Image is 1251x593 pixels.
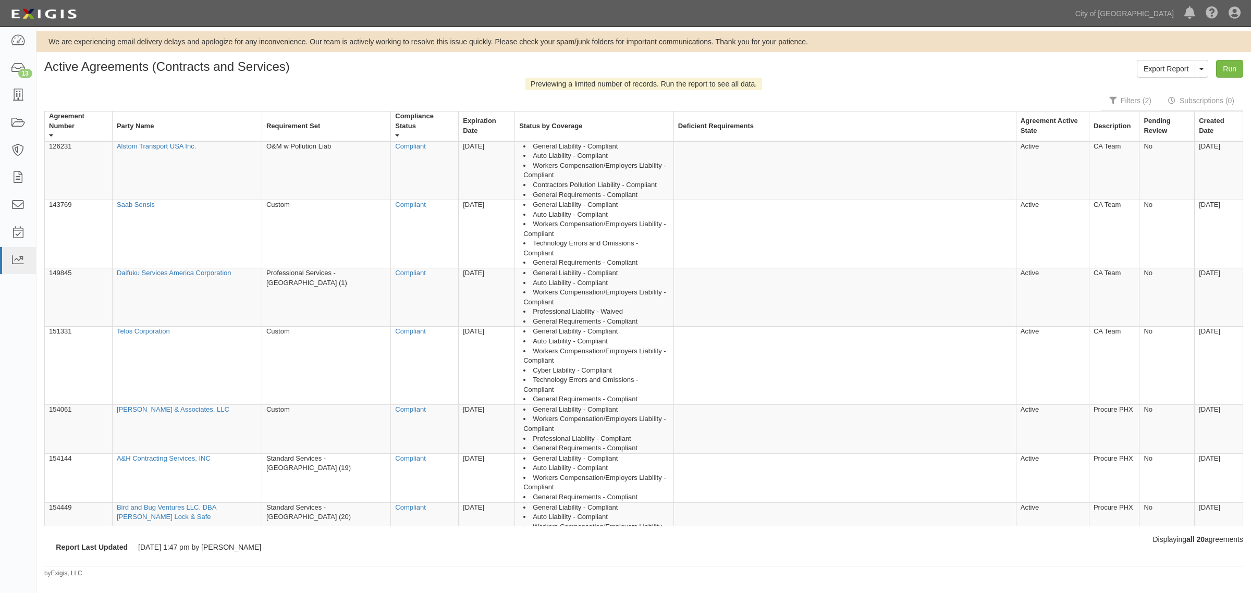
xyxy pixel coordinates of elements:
li: General Liability - Compliant [523,503,669,513]
td: [DATE] [1195,453,1243,502]
a: Telos Corporation [117,327,170,335]
li: Workers Compensation/Employers Liability - Compliant [523,522,669,541]
a: Compliant [395,454,426,462]
li: General Requirements - Compliant [523,443,669,453]
li: General Requirements - Compliant [523,492,669,502]
li: Auto Liability - Compliant [523,337,669,347]
div: 13 [18,69,32,78]
a: Compliant [395,142,426,150]
div: Description [1094,121,1131,131]
td: Custom [262,200,390,268]
div: Pending Review [1144,116,1186,135]
div: Deficient Requirements [678,121,754,131]
td: Active [1016,200,1089,268]
td: CA Team [1089,200,1139,268]
li: General Liability - Compliant [523,268,669,278]
td: Procure PHX [1089,404,1139,453]
li: General Requirements - Compliant [523,258,669,268]
li: Auto Liability - Compliant [523,210,669,220]
a: City of [GEOGRAPHIC_DATA] [1070,3,1179,24]
div: Agreement Number [49,112,104,131]
td: 126231 [45,141,113,200]
div: Requirement Set [266,121,320,131]
td: [DATE] [459,404,515,453]
li: Auto Liability - Compliant [523,512,669,522]
td: No [1139,268,1195,327]
td: Custom [262,327,390,405]
li: Workers Compensation/Employers Liability - Compliant [523,288,669,307]
a: Compliant [395,405,426,413]
td: CA Team [1089,141,1139,200]
td: 154449 [45,502,113,551]
td: [DATE] [1195,404,1243,453]
li: Technology Errors and Omissions - Compliant [523,239,669,258]
td: Active [1016,327,1089,405]
td: [DATE] [1195,141,1243,200]
a: Filters (2) [1101,90,1159,111]
a: Subscriptions (0) [1160,90,1242,111]
div: Displaying agreements [543,534,1251,545]
div: Expiration Date [463,116,506,135]
td: No [1139,141,1195,200]
li: Workers Compensation/Employers Liability - Compliant [523,347,669,366]
td: Standard Services - [GEOGRAPHIC_DATA] (20) [262,502,390,551]
a: Exigis, LLC [51,570,82,577]
a: [PERSON_NAME] & Associates, LLC [117,405,229,413]
td: Professional Services - [GEOGRAPHIC_DATA] (1) [262,268,390,327]
td: No [1139,327,1195,405]
td: O&M w Pollution Liab [262,141,390,200]
td: [DATE] [459,141,515,200]
small: by [44,569,82,578]
a: A&H Contracting Services, INC [117,454,211,462]
td: [DATE] [459,268,515,327]
li: Technology Errors and Omissions - Compliant [523,375,669,394]
li: Workers Compensation/Employers Liability - Compliant [523,473,669,492]
li: General Liability - Compliant [523,454,669,464]
a: Export Report [1137,60,1195,78]
td: Standard Services - [GEOGRAPHIC_DATA] (19) [262,453,390,502]
div: We are experiencing email delivery delays and apologize for any inconvenience. Our team is active... [36,36,1251,47]
li: General Liability - Compliant [523,142,669,152]
td: [DATE] [459,502,515,551]
td: No [1139,453,1195,502]
li: Cyber Liability - Compliant [523,366,669,376]
td: Active [1016,268,1089,327]
td: [DATE] [1195,200,1243,268]
td: [DATE] [459,453,515,502]
div: Status by Coverage [519,121,582,131]
li: Contractors Pollution Liability - Compliant [523,180,669,190]
div: Previewing a limited number of records. Run the report to see all data. [525,78,762,90]
li: General Requirements - Compliant [523,394,669,404]
li: General Requirements - Compliant [523,317,669,327]
td: CA Team [1089,327,1139,405]
a: Run [1216,60,1243,78]
a: Daifuku Services America Corporation [117,269,231,277]
li: Professional Liability - Compliant [523,434,669,444]
b: all 20 [1186,535,1205,543]
td: [DATE] [1195,327,1243,405]
td: Procure PHX [1089,502,1139,551]
td: No [1139,502,1195,551]
td: Active [1016,453,1089,502]
td: 151331 [45,327,113,405]
td: Procure PHX [1089,453,1139,502]
a: Compliant [395,201,426,208]
li: General Requirements - Compliant [523,190,669,200]
td: 154061 [45,404,113,453]
td: 149845 [45,268,113,327]
a: Compliant [395,327,426,335]
td: 154144 [45,453,113,502]
li: Workers Compensation/Employers Liability - Compliant [523,161,669,180]
td: [DATE] [459,200,515,268]
li: Professional Liability - Waived [523,307,669,317]
a: Alstom Transport USA Inc. [117,142,196,150]
a: Compliant [395,503,426,511]
td: 143769 [45,200,113,268]
div: Party Name [117,121,154,131]
td: CA Team [1089,268,1139,327]
li: Auto Liability - Compliant [523,151,669,161]
div: Created Date [1199,116,1234,135]
td: Active [1016,141,1089,200]
a: Bird and Bug Ventures LLC. DBA [PERSON_NAME] Lock & Safe [117,503,216,521]
td: [DATE] [1195,268,1243,327]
